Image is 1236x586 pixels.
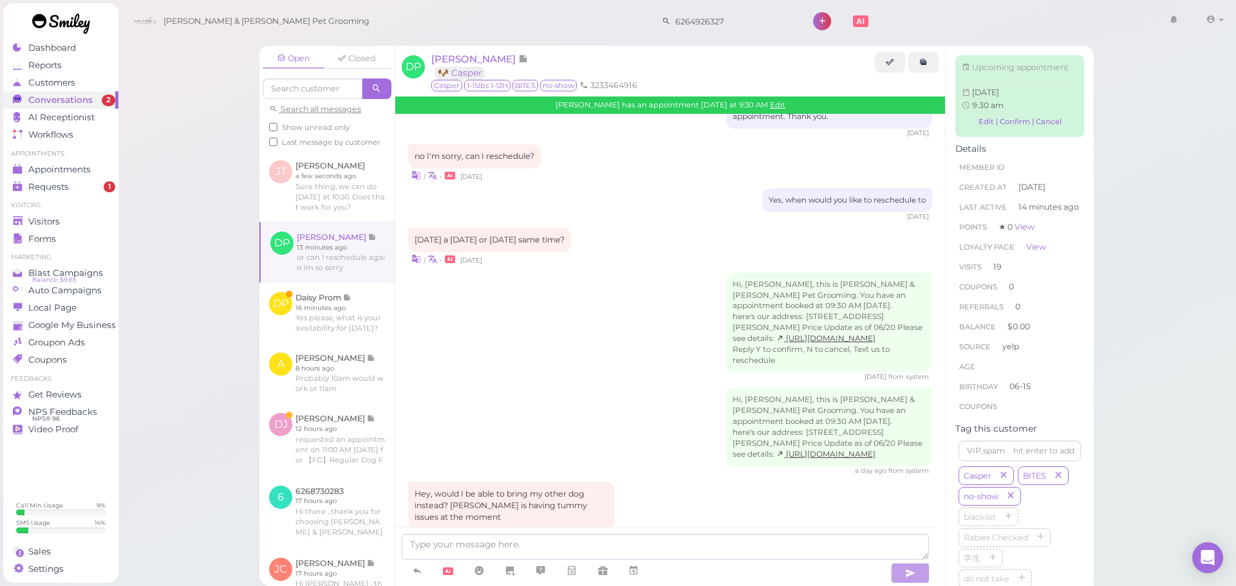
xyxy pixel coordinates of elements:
[959,342,991,351] span: Source
[3,282,118,299] a: Auto Campaigns
[402,55,425,78] span: DP
[104,181,115,193] span: 1
[1020,471,1049,481] span: BITES
[955,376,1084,397] li: 06-15
[888,466,929,475] span: from system
[3,39,118,57] a: Dashboard
[269,104,361,114] a: Search all messages
[431,53,528,78] a: [PERSON_NAME] 🐶 Casper
[326,49,388,68] a: Closed
[955,277,1084,297] li: 0
[28,407,97,417] span: NPS Feedbacks
[408,228,571,252] div: [DATE] a [DATE] or [DATE] same time?
[955,297,1084,317] li: 0
[28,112,95,123] span: AI Receptionist
[263,49,324,69] a: Open
[959,322,998,331] span: Balance
[28,164,91,175] span: Appointments
[3,421,118,438] a: Video Proof
[955,257,1084,277] li: 19
[460,256,482,264] span: 09/23/2025 10:00am
[1192,542,1223,573] div: Open Intercom Messenger
[961,471,994,481] span: Casper
[3,299,118,316] a: Local Page
[28,354,67,365] span: Coupons
[1013,445,1074,457] div: hit enter to add
[3,334,118,351] a: Groupon Ads
[959,183,1007,192] span: Created At
[959,402,997,411] span: Coupons
[888,372,929,381] span: from system
[972,87,999,97] span: Tue Oct 07 2025 09:30:00 GMT-0700 (Pacific Daylight Time)
[955,423,1084,434] div: Tag this customer
[3,74,118,91] a: Customers
[726,273,932,373] div: Hi, [PERSON_NAME], this is [PERSON_NAME] & [PERSON_NAME] Pet Grooming. You have an appointment bo...
[959,362,975,371] span: age
[28,389,82,400] span: Get Reviews
[776,334,876,343] a: [URL][DOMAIN_NAME]
[3,230,118,248] a: Forms
[28,129,73,140] span: Workflows
[269,123,277,131] input: Show unread only
[1007,322,1030,331] span: $0.00
[16,518,50,527] div: SMS Usage
[28,95,93,105] span: Conversations
[408,252,932,266] div: •
[961,574,1012,583] span: do not take
[28,302,77,313] span: Local Page
[28,320,116,331] span: Google My Business
[435,67,485,79] a: 🐶 Casper
[907,212,929,221] span: 09/23/2025 10:00am
[3,253,118,262] li: Marketing
[408,482,614,529] div: Hey, would I be able to bring my other dog instead? [PERSON_NAME] is having tummy issues at the m...
[955,336,1084,357] li: yelp
[962,113,1078,131] a: Edit | Confirm | Cancel
[3,109,118,126] a: AI Receptionist
[1018,181,1045,193] span: [DATE]
[3,316,118,334] a: Google My Business
[1018,201,1079,213] span: 14 minutes ago
[28,233,56,244] span: Forms
[961,491,1001,501] span: no-show
[28,424,79,435] span: Video Proof
[959,163,1004,172] span: Member ID
[865,372,888,381] span: 09/23/2025 10:05am
[431,53,518,65] span: [PERSON_NAME]
[577,80,641,91] li: 3233464916
[959,262,982,271] span: Visits
[518,53,528,65] span: Note
[726,388,932,466] div: Hi, [PERSON_NAME], this is [PERSON_NAME] & [PERSON_NAME] Pet Grooming. You have an appointment bo...
[3,386,118,403] a: Get Reviews
[28,181,69,192] span: Requests
[959,203,1007,212] span: Last Active
[28,563,64,574] span: Settings
[540,80,577,91] span: no-show
[959,382,998,391] span: Birthday
[431,80,462,91] span: Casper
[3,374,118,383] li: Feedbacks
[972,100,1004,110] span: 9:30 am
[3,57,118,74] a: Reports
[3,543,118,560] a: Sales
[961,512,998,522] span: blacklist
[282,123,350,132] span: Show unread only
[28,216,60,227] span: Visitors
[464,80,510,91] span: 1-15lbs 1-12H
[28,285,102,296] span: Auto Campaigns
[32,275,76,285] span: Balance: $9.65
[3,403,118,421] a: NPS Feedbacks NPS® 96
[556,100,770,109] span: [PERSON_NAME] has an appointment [DATE] at 9:30 AM
[3,351,118,369] a: Coupons
[102,95,115,106] span: 2
[32,414,60,424] span: NPS® 96
[3,264,118,282] a: Blast Campaigns Balance: $9.65
[959,441,1081,461] input: VIP,spam
[3,560,118,578] a: Settings
[3,149,118,158] li: Appointments
[28,77,75,88] span: Customers
[28,60,62,71] span: Reports
[28,337,85,348] span: Groupon Ads
[460,172,482,181] span: 09/23/2025 09:45am
[3,161,118,178] a: Appointments
[961,553,983,563] span: 学生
